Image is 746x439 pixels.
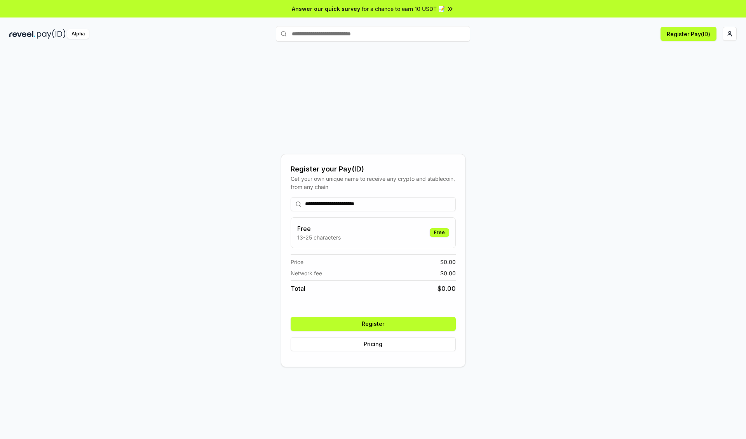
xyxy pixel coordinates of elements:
[9,29,35,39] img: reveel_dark
[291,164,456,175] div: Register your Pay(ID)
[291,317,456,331] button: Register
[291,258,303,266] span: Price
[291,269,322,277] span: Network fee
[430,228,449,237] div: Free
[291,284,305,293] span: Total
[291,337,456,351] button: Pricing
[440,269,456,277] span: $ 0.00
[37,29,66,39] img: pay_id
[292,5,360,13] span: Answer our quick survey
[362,5,445,13] span: for a chance to earn 10 USDT 📝
[440,258,456,266] span: $ 0.00
[291,175,456,191] div: Get your own unique name to receive any crypto and stablecoin, from any chain
[437,284,456,293] span: $ 0.00
[297,224,341,233] h3: Free
[661,27,716,41] button: Register Pay(ID)
[67,29,89,39] div: Alpha
[297,233,341,241] p: 13-25 characters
